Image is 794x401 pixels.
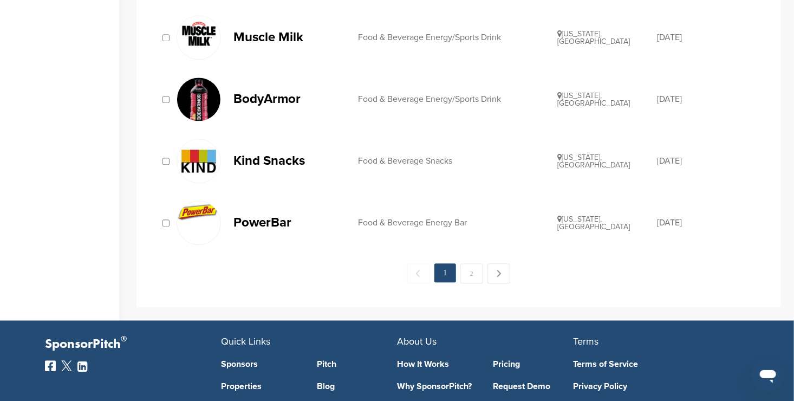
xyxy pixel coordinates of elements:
span: About Us [397,335,437,347]
img: Screen shot 2017 02 15 at 9.38.46 am [177,16,220,49]
em: 1 [434,263,456,282]
p: BodyArmor [233,92,347,106]
a: Url PowerBar Food & Beverage Energy Bar [US_STATE], [GEOGRAPHIC_DATA] [DATE] [177,200,757,245]
a: 2 [460,263,483,283]
div: Food & Beverage Snacks [358,157,558,165]
img: Url [177,201,220,222]
a: Sponsors [221,360,301,368]
a: Vtjjpibt 400x400 BodyArmor Food & Beverage Energy/Sports Drink [US_STATE], [GEOGRAPHIC_DATA] [DATE] [177,77,757,121]
span: ® [121,332,127,346]
div: [US_STATE], [GEOGRAPHIC_DATA] [558,92,658,107]
p: Muscle Milk [233,30,347,44]
img: B8mafei0 400x400 [177,139,220,183]
a: Pitch [317,360,398,368]
p: SponsorPitch [45,337,221,352]
img: Twitter [61,360,72,371]
div: Food & Beverage Energy Bar [358,218,558,227]
a: Pricing [493,360,574,368]
a: B8mafei0 400x400 Kind Snacks Food & Beverage Snacks [US_STATE], [GEOGRAPHIC_DATA] [DATE] [177,139,757,183]
iframe: Button to launch messaging window [751,358,785,392]
div: [DATE] [658,95,757,104]
p: Kind Snacks [233,154,347,167]
div: [DATE] [658,157,757,165]
a: Screen shot 2017 02 15 at 9.38.46 am Muscle Milk Food & Beverage Energy/Sports Drink [US_STATE], ... [177,15,757,60]
img: Vtjjpibt 400x400 [177,77,220,121]
a: Terms of Service [573,360,733,368]
span: ← Previous [407,263,430,283]
span: Terms [573,335,598,347]
a: Privacy Policy [573,382,733,391]
div: Food & Beverage Energy/Sports Drink [358,95,558,104]
a: Properties [221,382,301,391]
a: Why SponsorPitch? [397,382,477,391]
div: [US_STATE], [GEOGRAPHIC_DATA] [558,153,658,169]
a: Blog [317,382,398,391]
a: Request Demo [493,382,574,391]
div: [DATE] [658,33,757,42]
img: Facebook [45,360,56,371]
div: [US_STATE], [GEOGRAPHIC_DATA] [558,215,658,231]
div: Food & Beverage Energy/Sports Drink [358,33,558,42]
div: [US_STATE], [GEOGRAPHIC_DATA] [558,30,658,46]
a: How It Works [397,360,477,368]
p: PowerBar [233,216,347,229]
span: Quick Links [221,335,270,347]
div: [DATE] [658,218,757,227]
a: Next → [487,263,510,283]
